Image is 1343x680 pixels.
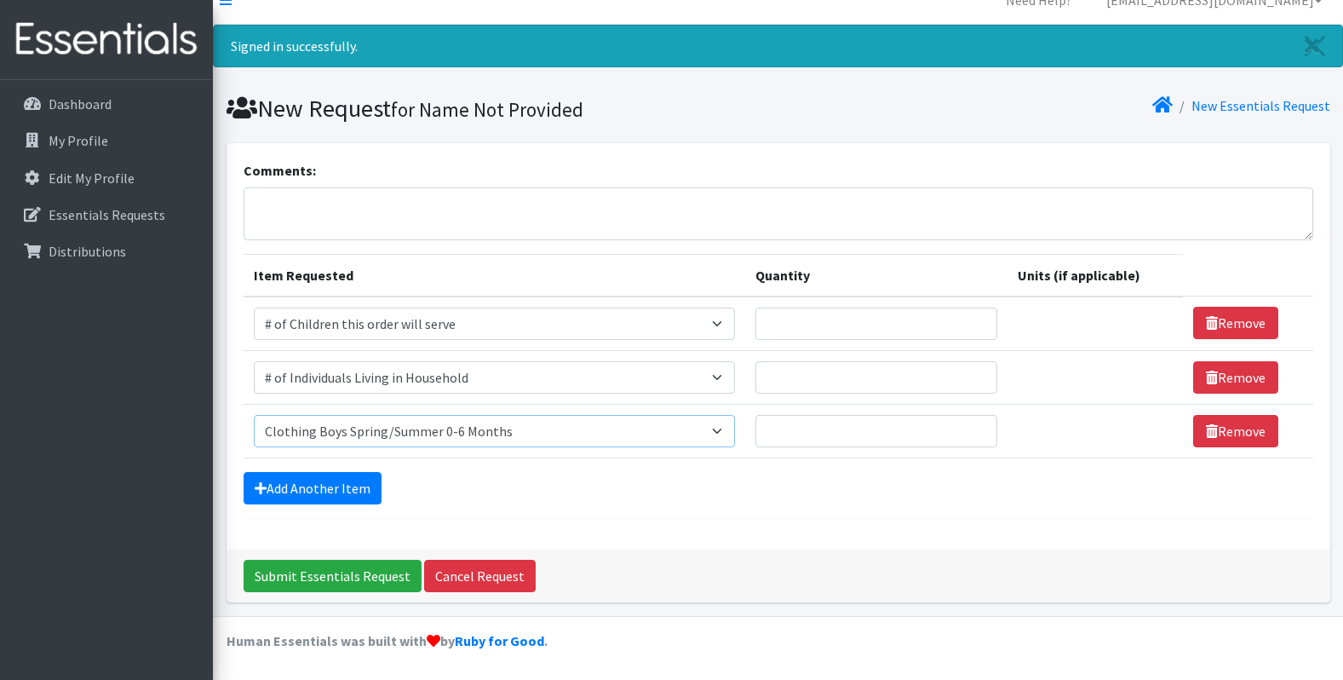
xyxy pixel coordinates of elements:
[49,170,135,187] p: Edit My Profile
[1007,254,1183,297] th: Units (if applicable)
[1193,361,1278,394] a: Remove
[49,95,112,112] p: Dashboard
[244,560,422,592] input: Submit Essentials Request
[213,25,1343,67] div: Signed in successfully.
[7,124,206,158] a: My Profile
[49,243,126,260] p: Distributions
[244,472,382,504] a: Add Another Item
[391,97,583,122] small: for Name Not Provided
[7,198,206,232] a: Essentials Requests
[244,254,745,297] th: Item Requested
[745,254,1007,297] th: Quantity
[227,94,772,124] h1: New Request
[1193,307,1278,339] a: Remove
[244,160,316,181] label: Comments:
[1288,26,1342,66] a: Close
[1191,97,1330,114] a: New Essentials Request
[1193,415,1278,447] a: Remove
[7,87,206,121] a: Dashboard
[455,632,544,649] a: Ruby for Good
[227,632,548,649] strong: Human Essentials was built with by .
[7,234,206,268] a: Distributions
[49,206,165,223] p: Essentials Requests
[7,161,206,195] a: Edit My Profile
[49,132,108,149] p: My Profile
[424,560,536,592] a: Cancel Request
[7,11,206,68] img: HumanEssentials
